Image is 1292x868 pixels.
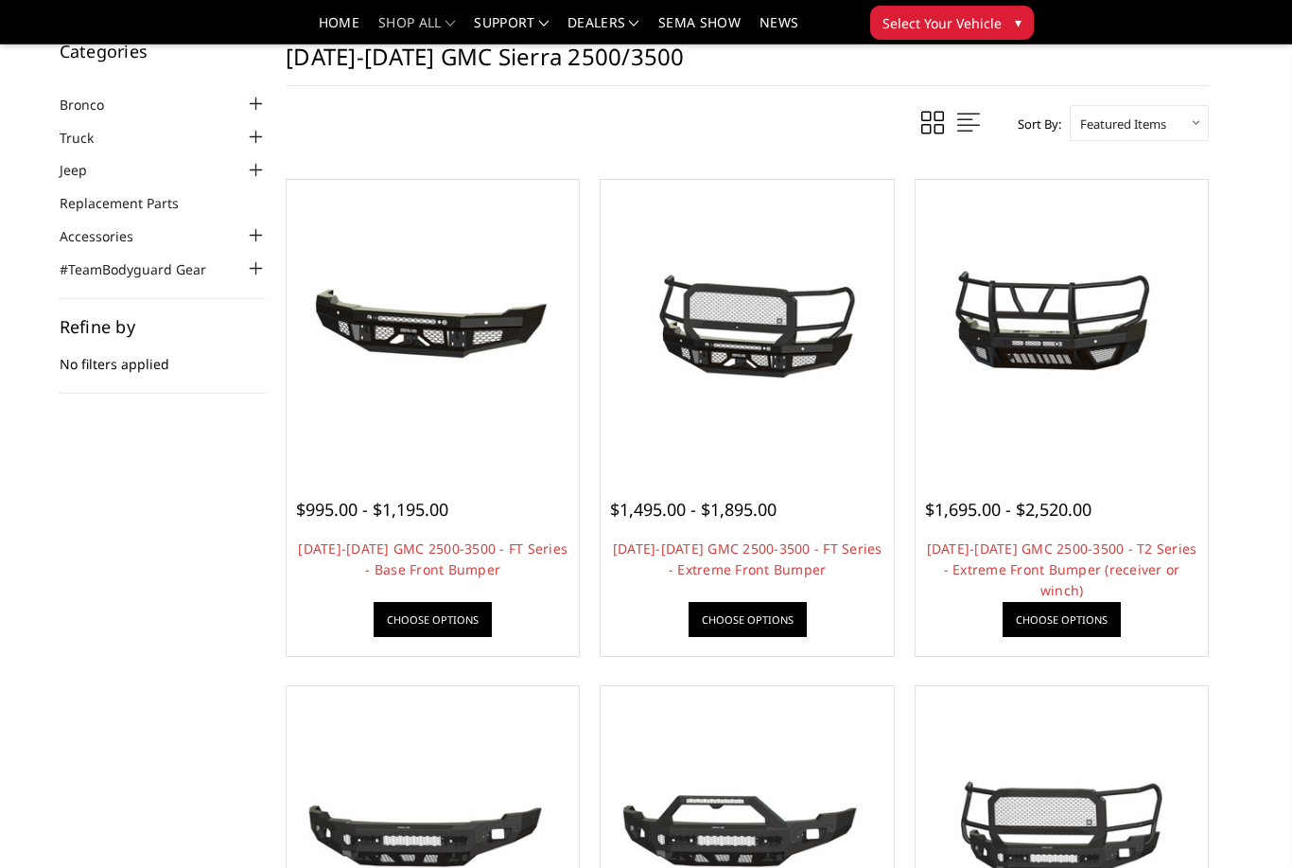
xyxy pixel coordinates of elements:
[60,43,268,60] h5: Categories
[60,226,157,246] a: Accessories
[60,193,202,213] a: Replacement Parts
[870,6,1034,40] button: Select Your Vehicle
[60,160,111,180] a: Jeep
[567,16,639,44] a: Dealers
[319,16,359,44] a: Home
[378,16,455,44] a: shop all
[759,16,798,44] a: News
[286,43,1209,86] h1: [DATE]-[DATE] GMC Sierra 2500/3500
[925,498,1091,521] span: $1,695.00 - $2,520.00
[60,128,117,148] a: Truck
[60,259,230,279] a: #TeamBodyguard Gear
[613,540,882,578] a: [DATE]-[DATE] GMC 2500-3500 - FT Series - Extreme Front Bumper
[296,498,448,521] span: $995.00 - $1,195.00
[1007,110,1061,138] label: Sort By:
[927,540,1197,599] a: [DATE]-[DATE] GMC 2500-3500 - T2 Series - Extreme Front Bumper (receiver or winch)
[605,185,888,468] a: 2024-2026 GMC 2500-3500 - FT Series - Extreme Front Bumper 2024-2026 GMC 2500-3500 - FT Series - ...
[298,540,567,578] a: [DATE]-[DATE] GMC 2500-3500 - FT Series - Base Front Bumper
[60,95,128,115] a: Bronco
[374,602,492,637] a: Choose Options
[291,185,574,468] a: 2024-2025 GMC 2500-3500 - FT Series - Base Front Bumper 2024-2025 GMC 2500-3500 - FT Series - Bas...
[60,318,268,394] div: No filters applied
[474,16,549,44] a: Support
[882,13,1002,33] span: Select Your Vehicle
[920,185,1203,468] a: 2024-2026 GMC 2500-3500 - T2 Series - Extreme Front Bumper (receiver or winch) 2024-2026 GMC 2500...
[610,498,777,521] span: $1,495.00 - $1,895.00
[60,318,268,335] h5: Refine by
[689,602,807,637] a: Choose Options
[1015,12,1021,32] span: ▾
[1003,602,1121,637] a: Choose Options
[658,16,741,44] a: SEMA Show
